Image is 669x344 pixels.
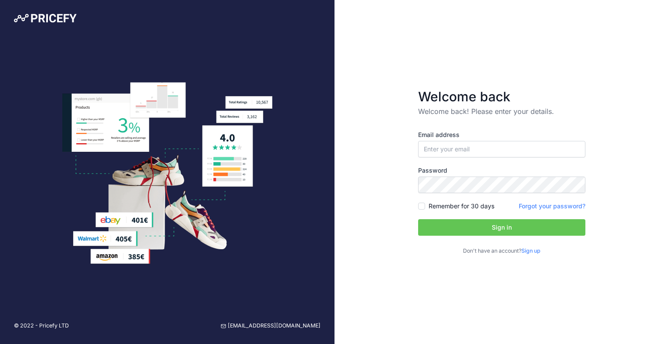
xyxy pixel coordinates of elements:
[14,322,69,330] p: © 2022 - Pricefy LTD
[429,202,494,210] label: Remember for 30 days
[418,141,585,157] input: Enter your email
[521,247,541,254] a: Sign up
[519,202,585,210] a: Forgot your password?
[418,247,585,255] p: Don't have an account?
[418,130,585,139] label: Email address
[221,322,321,330] a: [EMAIL_ADDRESS][DOMAIN_NAME]
[418,106,585,117] p: Welcome back! Please enter your details.
[14,14,77,23] img: Pricefy
[418,89,585,104] h3: Welcome back
[418,219,585,236] button: Sign in
[418,166,585,175] label: Password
